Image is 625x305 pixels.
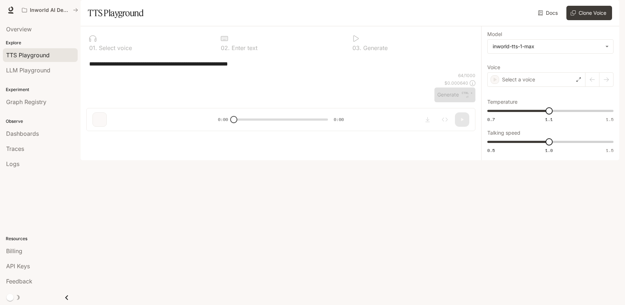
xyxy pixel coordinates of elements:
[361,45,388,51] p: Generate
[606,116,613,122] span: 1.5
[502,76,535,83] p: Select a voice
[89,45,97,51] p: 0 1 .
[88,6,143,20] h1: TTS Playground
[493,43,602,50] div: inworld-tts-1-max
[97,45,132,51] p: Select voice
[458,72,475,79] p: 64 / 1000
[537,6,561,20] a: Docs
[606,147,613,153] span: 1.5
[487,99,517,104] p: Temperature
[487,116,495,122] span: 0.7
[545,147,553,153] span: 1.0
[487,65,500,70] p: Voice
[444,80,468,86] p: $ 0.000640
[487,32,502,37] p: Model
[487,147,495,153] span: 0.5
[19,3,81,17] button: All workspaces
[487,130,520,135] p: Talking speed
[566,6,612,20] button: Clone Voice
[545,116,553,122] span: 1.1
[352,45,361,51] p: 0 3 .
[221,45,230,51] p: 0 2 .
[230,45,257,51] p: Enter text
[30,7,70,13] p: Inworld AI Demos
[488,40,613,53] div: inworld-tts-1-max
